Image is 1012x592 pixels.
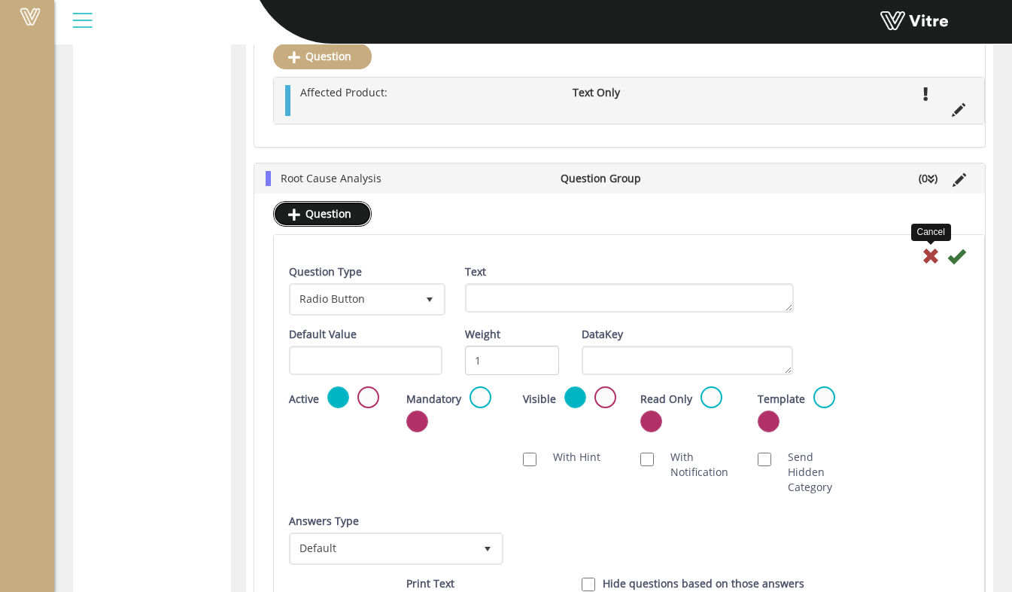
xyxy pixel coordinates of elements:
input: With Hint [523,453,536,466]
li: (0 ) [911,171,945,186]
a: Question [273,44,372,69]
label: Weight [465,327,500,342]
label: Hide questions based on those answers [603,576,804,591]
a: Question [273,201,372,227]
label: Answers Type [289,514,359,529]
label: Read Only [640,392,692,407]
span: select [474,535,501,562]
li: Question Group [553,171,658,186]
label: Mandatory [406,392,461,407]
input: With Notification [640,453,654,466]
span: Affected Product: [300,85,387,99]
label: Template [758,392,805,407]
label: With Notification [655,450,735,480]
label: Visible [523,392,556,407]
input: Send Hidden Category [758,453,771,466]
label: With Hint [538,450,600,465]
label: DataKey [582,327,623,342]
input: Hide question based on answer [582,578,595,591]
label: Print Text [406,576,454,591]
li: Text Only [565,85,667,100]
div: Cancel [911,224,951,241]
label: Send Hidden Category [773,450,852,495]
span: Radio Button [291,285,416,313]
label: Question Type [289,264,362,279]
label: Active [289,392,319,407]
label: Default Value [289,327,357,342]
span: Default [291,535,474,562]
span: Root Cause Analysis [281,171,381,185]
span: select [416,285,443,313]
label: Text [465,264,486,279]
